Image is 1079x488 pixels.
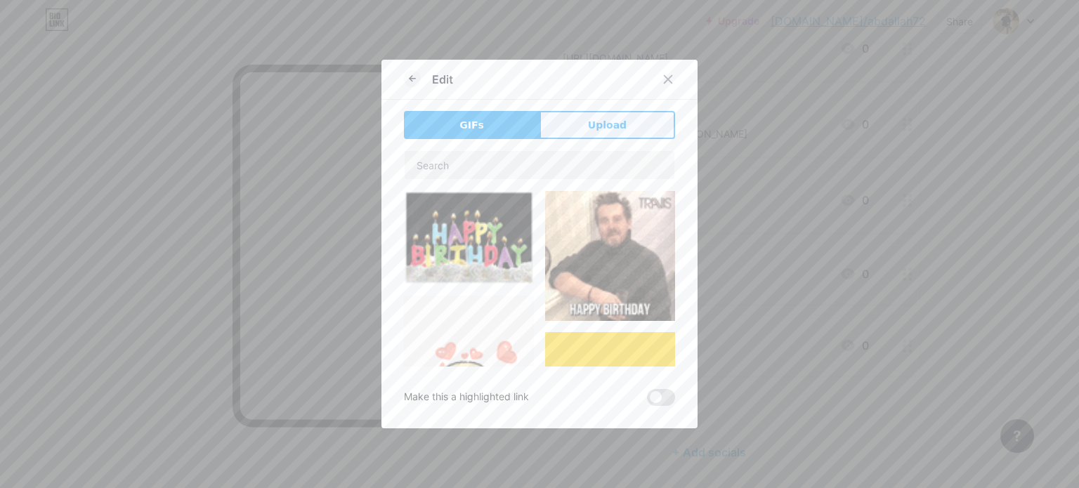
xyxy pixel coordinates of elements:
div: Make this a highlighted link [404,389,529,406]
img: Gihpy [545,332,675,462]
input: Search [405,151,674,179]
img: Gihpy [545,191,675,321]
button: Upload [539,111,675,139]
span: Upload [588,118,627,133]
span: GIFs [459,118,484,133]
img: Gihpy [404,296,534,426]
div: Edit [432,71,453,88]
img: Gihpy [404,191,534,284]
button: GIFs [404,111,539,139]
